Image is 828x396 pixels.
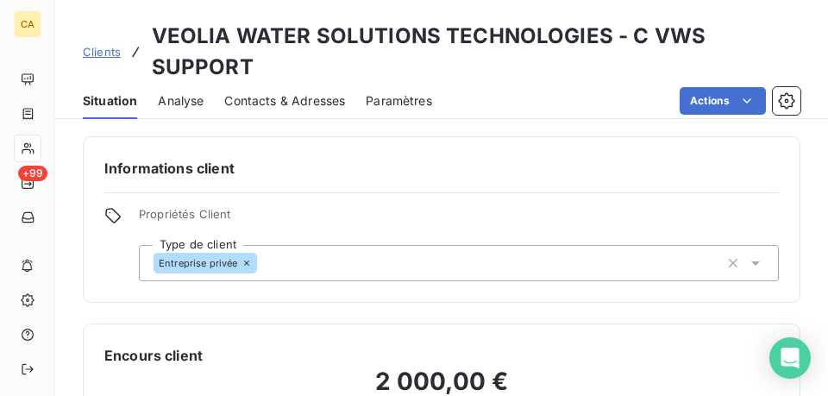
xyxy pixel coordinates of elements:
div: CA [14,10,41,38]
span: Entreprise privée [159,258,238,268]
span: Propriétés Client [139,207,779,231]
span: Analyse [158,92,204,110]
span: Paramètres [366,92,432,110]
span: Situation [83,92,137,110]
a: Clients [83,43,121,60]
span: +99 [18,166,47,181]
h6: Informations client [104,158,779,179]
h3: VEOLIA WATER SOLUTIONS TECHNOLOGIES - C VWS SUPPORT [152,21,800,83]
button: Actions [680,87,766,115]
h6: Encours client [104,345,203,366]
span: Contacts & Adresses [224,92,345,110]
div: Open Intercom Messenger [769,337,811,379]
input: Ajouter une valeur [257,255,271,271]
span: Clients [83,45,121,59]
